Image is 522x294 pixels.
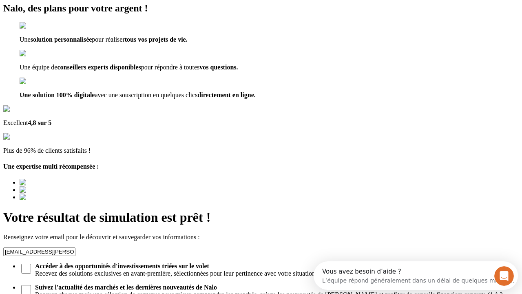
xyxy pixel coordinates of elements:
[20,36,31,43] span: Une
[35,263,209,269] strong: Accéder à des opportunités d'investissements triées sur le volet
[57,64,141,71] span: conseillers experts disponibles
[21,264,31,274] input: Accéder à des opportunités d'investissements triées sur le voletRecevez des solutions exclusives ...
[3,105,51,113] img: Google Review
[3,210,519,225] h1: Votre résultat de simulation est prêt !
[199,64,238,71] span: vos questions.
[3,247,75,256] input: Email
[20,22,55,29] img: checkmark
[31,36,92,43] span: solution personnalisée
[28,263,519,277] span: Recevez des solutions exclusives en avant-première, sélectionnées pour leur pertinence avec votre...
[20,50,55,57] img: checkmark
[20,91,95,98] span: Une solution 100% digitale
[20,179,95,186] img: Best savings advice award
[314,261,518,290] iframe: Intercom live chat discovery launcher
[3,163,519,170] h4: Une expertise multi récompensée :
[95,91,197,98] span: avec une souscription en quelques clics
[9,13,201,22] div: L’équipe répond généralement dans un délai de quelques minutes.
[9,7,201,13] div: Vous avez besoin d’aide ?
[141,64,200,71] span: pour répondre à toutes
[20,186,95,194] img: Best savings advice award
[20,78,55,85] img: checkmark
[3,3,519,14] h2: Nalo, des plans pour votre argent !
[28,119,51,126] span: 4,8 sur 5
[3,234,519,241] p: Renseignez votre email pour le découvrir et sauvegarder vos informations :
[35,284,217,291] strong: Suivez l'actualité des marchés et les dernières nouveautés de Nalo
[3,3,225,26] div: Ouvrir le Messenger Intercom
[197,91,255,98] span: directement en ligne.
[3,119,28,126] span: Excellent
[3,133,44,140] img: reviews stars
[20,194,95,201] img: Best savings advice award
[92,36,124,43] span: pour réaliser
[20,64,57,71] span: Une équipe de
[125,36,188,43] span: tous vos projets de vie.
[494,266,514,286] iframe: Intercom live chat
[3,147,519,154] p: Plus de 96% de clients satisfaits !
